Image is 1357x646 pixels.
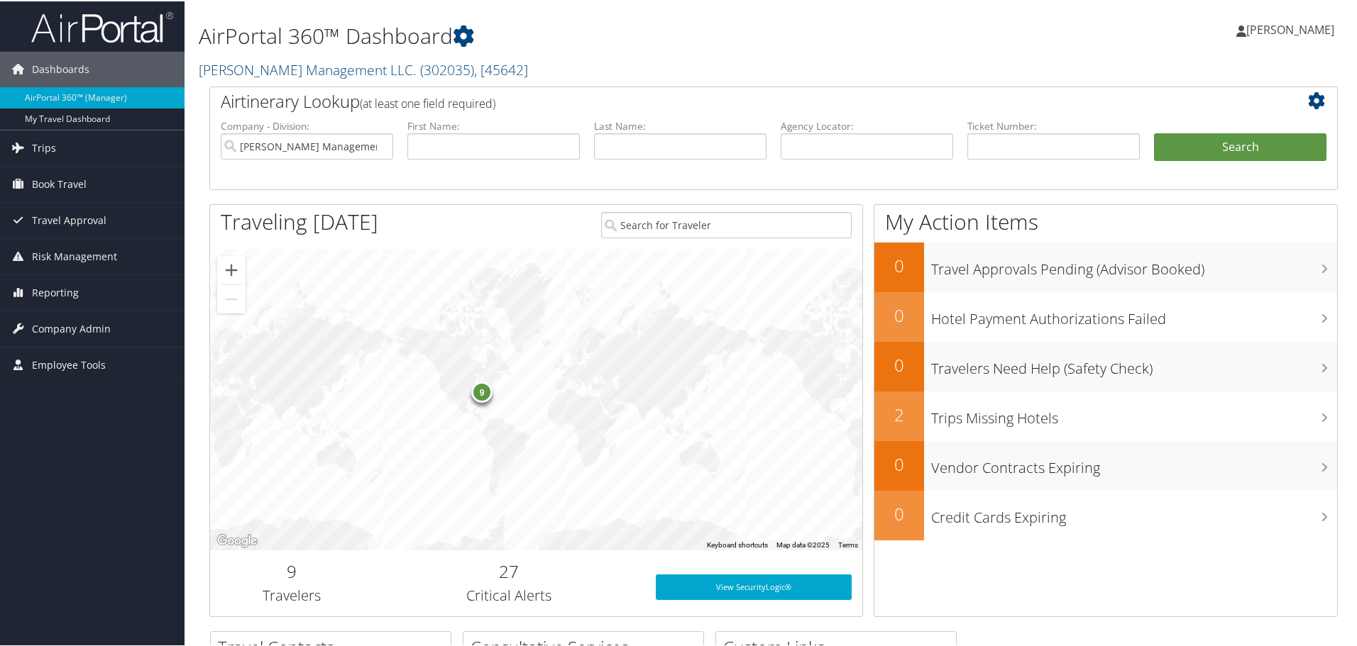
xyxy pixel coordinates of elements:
[874,206,1337,235] h1: My Action Items
[384,584,634,604] h3: Critical Alerts
[1236,7,1348,50] a: [PERSON_NAME]
[221,206,378,235] h1: Traveling [DATE]
[781,118,953,132] label: Agency Locator:
[967,118,1140,132] label: Ticket Number:
[874,440,1337,489] a: 0Vendor Contracts Expiring
[420,59,474,78] span: ( 302035 )
[384,558,634,582] h2: 27
[874,501,924,525] h2: 0
[874,252,924,277] h2: 0
[32,201,106,237] span: Travel Approval
[199,20,965,50] h1: AirPortal 360™ Dashboard
[931,350,1337,377] h3: Travelers Need Help (Safety Check)
[874,352,924,376] h2: 0
[407,118,580,132] label: First Name:
[776,540,830,547] span: Map data ©2025
[874,302,924,326] h2: 0
[594,118,767,132] label: Last Name:
[32,274,79,309] span: Reporting
[221,118,393,132] label: Company - Division:
[32,238,117,273] span: Risk Management
[931,400,1337,427] h3: Trips Missing Hotels
[601,211,852,237] input: Search for Traveler
[471,380,493,401] div: 9
[874,489,1337,539] a: 0Credit Cards Expiring
[656,573,852,598] a: View SecurityLogic®
[874,451,924,475] h2: 0
[874,241,1337,291] a: 0Travel Approvals Pending (Advisor Booked)
[931,499,1337,526] h3: Credit Cards Expiring
[221,584,363,604] h3: Travelers
[838,540,858,547] a: Terms (opens in new tab)
[32,50,89,86] span: Dashboards
[707,539,768,549] button: Keyboard shortcuts
[931,251,1337,278] h3: Travel Approvals Pending (Advisor Booked)
[32,165,87,201] span: Book Travel
[360,94,495,110] span: (at least one field required)
[874,291,1337,340] a: 0Hotel Payment Authorizations Failed
[874,390,1337,440] a: 2Trips Missing Hotels
[32,346,106,382] span: Employee Tools
[474,59,528,78] span: , [ 45642 ]
[199,59,528,78] a: [PERSON_NAME] Management LLC.
[217,255,246,283] button: Zoom in
[1154,132,1326,160] button: Search
[874,401,924,425] h2: 2
[214,530,260,549] img: Google
[221,88,1233,112] h2: Airtinerary Lookup
[32,310,111,345] span: Company Admin
[221,558,363,582] h2: 9
[31,9,173,43] img: airportal-logo.png
[931,450,1337,477] h3: Vendor Contracts Expiring
[214,530,260,549] a: Open this area in Google Maps (opens a new window)
[874,340,1337,390] a: 0Travelers Need Help (Safety Check)
[1246,21,1334,36] span: [PERSON_NAME]
[931,301,1337,328] h3: Hotel Payment Authorizations Failed
[217,284,246,312] button: Zoom out
[32,129,56,165] span: Trips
